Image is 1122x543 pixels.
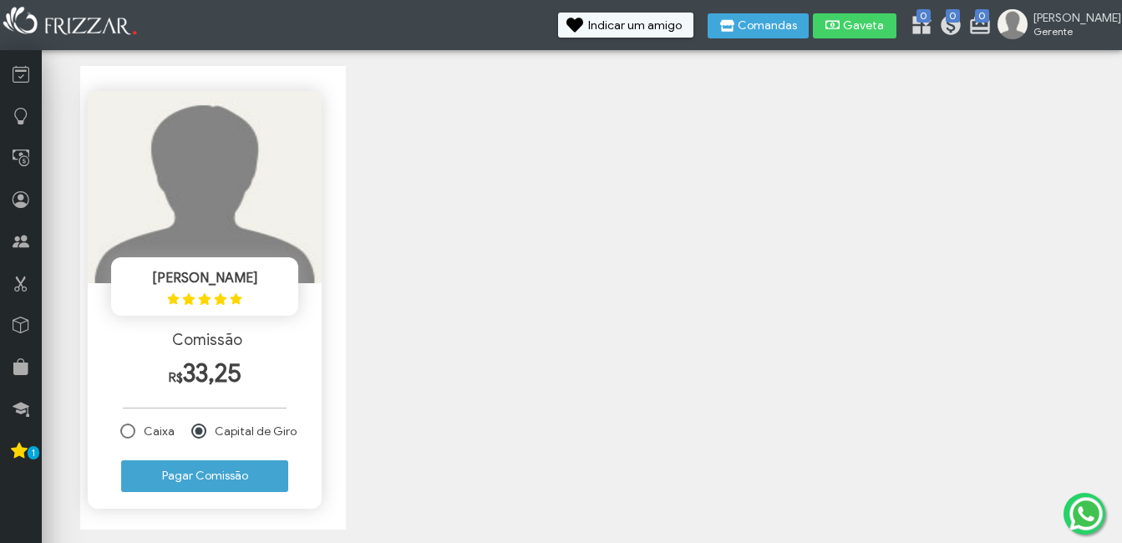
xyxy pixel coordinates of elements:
span: Gerente [1033,25,1109,38]
img: whatsapp.png [1066,494,1106,534]
span: Indicar um amigo [588,20,682,32]
span: 1 [28,446,39,459]
span: 0 [975,9,989,23]
span: 0 [946,9,960,23]
span: 0 [916,9,931,23]
span: Gaveta [843,20,885,32]
button: Comandas [708,13,809,38]
span: [PERSON_NAME] [1033,11,1109,25]
h1: 33,25 [123,358,287,389]
label: Capital de Giro [215,424,297,439]
button: Pagar Comissão [121,460,288,492]
span: R$ [169,370,183,385]
span: Comandas [738,20,797,32]
label: Caixa [144,424,175,439]
button: Gaveta [813,13,896,38]
a: 0 [968,13,985,40]
a: [PERSON_NAME] Gerente [998,9,1114,43]
button: Indicar um amigo [558,13,693,38]
a: 0 [939,13,956,40]
span: Pagar Comissão [133,464,277,489]
span: Comissão [172,331,242,349]
span: [PERSON_NAME] [152,270,257,287]
a: 0 [910,13,927,40]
